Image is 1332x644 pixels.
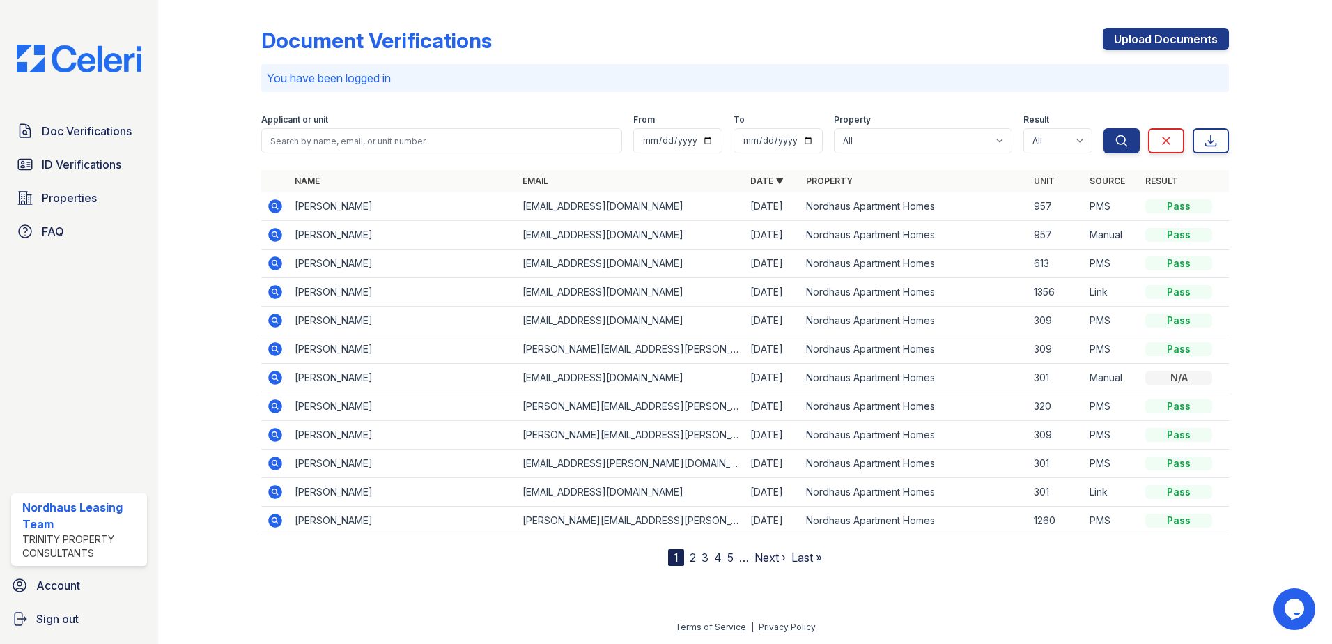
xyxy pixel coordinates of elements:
td: PMS [1084,335,1140,364]
a: FAQ [11,217,147,245]
td: 613 [1028,250,1084,278]
div: N/A [1145,371,1212,385]
td: Link [1084,278,1140,307]
span: ID Verifications [42,156,121,173]
td: [PERSON_NAME] [289,392,517,421]
a: Email [522,176,548,186]
span: Account [36,577,80,594]
td: 309 [1028,307,1084,335]
td: Nordhaus Apartment Homes [800,307,1028,335]
label: Result [1023,114,1049,125]
td: [PERSON_NAME] [289,364,517,392]
td: [PERSON_NAME] [289,278,517,307]
td: PMS [1084,450,1140,478]
td: PMS [1084,307,1140,335]
td: [DATE] [745,392,800,421]
td: [DATE] [745,364,800,392]
td: Nordhaus Apartment Homes [800,221,1028,250]
td: 301 [1028,450,1084,478]
td: [DATE] [745,450,800,478]
td: [PERSON_NAME] [289,192,517,221]
label: To [734,114,745,125]
td: PMS [1084,507,1140,535]
a: Terms of Service [675,622,746,632]
td: [DATE] [745,335,800,364]
div: Pass [1145,399,1212,413]
td: Nordhaus Apartment Homes [800,392,1028,421]
a: 2 [690,551,696,565]
td: [DATE] [745,307,800,335]
td: 301 [1028,478,1084,507]
td: [PERSON_NAME] [289,478,517,507]
a: 5 [727,551,734,565]
span: … [739,549,749,566]
td: [PERSON_NAME] [289,221,517,250]
td: [PERSON_NAME] [289,421,517,450]
div: Pass [1145,256,1212,270]
td: [PERSON_NAME] [289,335,517,364]
td: 957 [1028,192,1084,221]
div: Pass [1145,457,1212,470]
td: Nordhaus Apartment Homes [800,192,1028,221]
td: Nordhaus Apartment Homes [800,507,1028,535]
span: FAQ [42,223,64,240]
div: Pass [1145,199,1212,213]
td: Nordhaus Apartment Homes [800,450,1028,478]
iframe: chat widget [1273,588,1318,630]
td: [PERSON_NAME][EMAIL_ADDRESS][PERSON_NAME][PERSON_NAME][DOMAIN_NAME] [517,421,745,450]
td: [PERSON_NAME][EMAIL_ADDRESS][PERSON_NAME][DOMAIN_NAME] [517,507,745,535]
div: 1 [668,549,684,566]
a: Property [806,176,853,186]
div: Document Verifications [261,28,492,53]
td: PMS [1084,192,1140,221]
td: Link [1084,478,1140,507]
td: 301 [1028,364,1084,392]
td: Manual [1084,364,1140,392]
td: [PERSON_NAME][EMAIL_ADDRESS][PERSON_NAME][PERSON_NAME][DOMAIN_NAME] [517,392,745,421]
td: 320 [1028,392,1084,421]
a: ID Verifications [11,151,147,178]
a: Last » [791,551,822,565]
div: Pass [1145,514,1212,528]
td: PMS [1084,392,1140,421]
td: [EMAIL_ADDRESS][DOMAIN_NAME] [517,250,745,278]
div: Pass [1145,485,1212,499]
td: Manual [1084,221,1140,250]
td: 309 [1028,335,1084,364]
a: 4 [714,551,722,565]
a: Date ▼ [750,176,784,186]
input: Search by name, email, or unit number [261,128,622,153]
td: PMS [1084,421,1140,450]
td: [DATE] [745,278,800,307]
td: [DATE] [745,250,800,278]
td: Nordhaus Apartment Homes [800,421,1028,450]
a: Upload Documents [1103,28,1229,50]
td: [EMAIL_ADDRESS][DOMAIN_NAME] [517,478,745,507]
a: Next › [754,551,786,565]
a: Unit [1034,176,1055,186]
div: Pass [1145,342,1212,356]
td: [PERSON_NAME] [289,450,517,478]
a: Source [1090,176,1125,186]
a: 3 [702,551,708,565]
td: Nordhaus Apartment Homes [800,250,1028,278]
label: Applicant or unit [261,114,328,125]
td: Nordhaus Apartment Homes [800,335,1028,364]
td: [EMAIL_ADDRESS][PERSON_NAME][DOMAIN_NAME] [517,450,745,478]
span: Properties [42,190,97,206]
td: [PERSON_NAME] [289,307,517,335]
label: Property [834,114,871,125]
td: [EMAIL_ADDRESS][DOMAIN_NAME] [517,221,745,250]
td: PMS [1084,250,1140,278]
td: [PERSON_NAME] [289,250,517,278]
td: [EMAIL_ADDRESS][DOMAIN_NAME] [517,278,745,307]
a: Account [6,572,153,599]
td: [DATE] [745,192,800,221]
a: Result [1145,176,1178,186]
p: You have been logged in [267,70,1223,86]
td: [EMAIL_ADDRESS][DOMAIN_NAME] [517,364,745,392]
td: [DATE] [745,221,800,250]
div: Pass [1145,285,1212,299]
td: [DATE] [745,478,800,507]
td: [EMAIL_ADDRESS][DOMAIN_NAME] [517,192,745,221]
